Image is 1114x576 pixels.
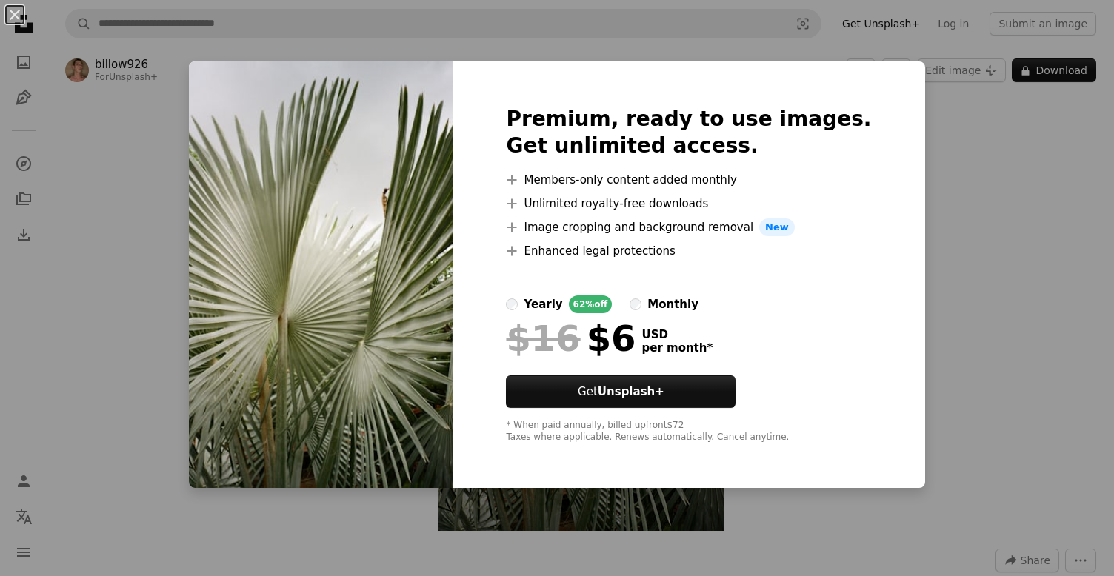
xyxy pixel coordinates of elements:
button: GetUnsplash+ [506,375,736,408]
input: monthly [630,298,641,310]
input: yearly62%off [506,298,518,310]
strong: Unsplash+ [598,385,664,398]
h2: Premium, ready to use images. Get unlimited access. [506,106,871,159]
span: per month * [641,341,713,355]
li: Unlimited royalty-free downloads [506,195,871,212]
span: $16 [506,319,580,358]
span: New [759,218,795,236]
li: Members-only content added monthly [506,171,871,189]
div: yearly [524,295,562,313]
div: $6 [506,319,636,358]
li: Enhanced legal protections [506,242,871,260]
li: Image cropping and background removal [506,218,871,236]
div: 62% off [569,295,613,313]
div: * When paid annually, billed upfront $72 Taxes where applicable. Renews automatically. Cancel any... [506,420,871,443]
span: USD [641,328,713,341]
div: monthly [647,295,698,313]
img: premium_photo-1711992368891-5120d686c128 [189,61,453,488]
